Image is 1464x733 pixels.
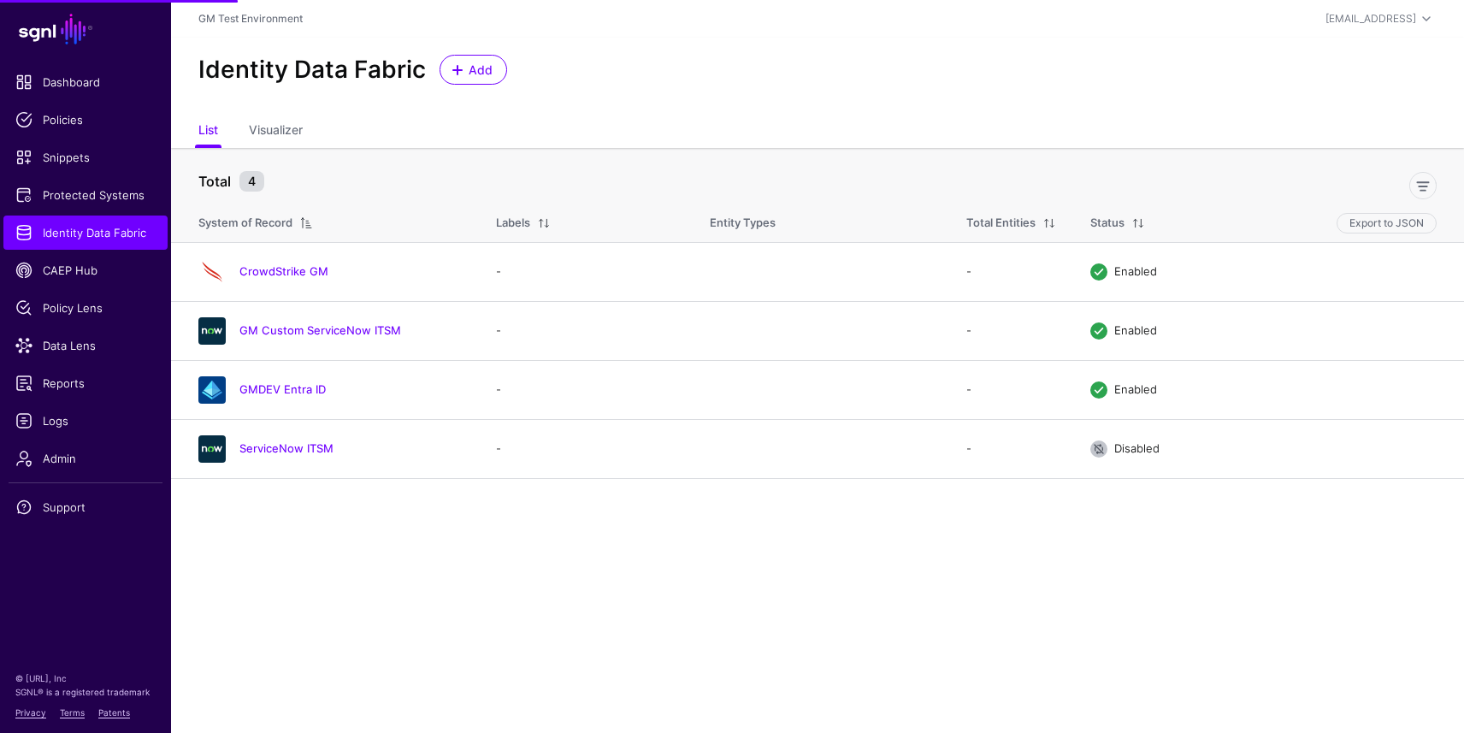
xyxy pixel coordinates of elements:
[15,450,156,467] span: Admin
[15,299,156,316] span: Policy Lens
[479,301,693,360] td: -
[15,499,156,516] span: Support
[60,707,85,718] a: Terms
[1114,382,1157,396] span: Enabled
[15,262,156,279] span: CAEP Hub
[1337,213,1437,233] button: Export to JSON
[249,115,303,148] a: Visualizer
[949,242,1073,301] td: -
[496,215,530,232] div: Labels
[15,149,156,166] span: Snippets
[198,115,218,148] a: List
[10,10,161,48] a: SGNL
[239,171,264,192] small: 4
[949,301,1073,360] td: -
[198,258,226,286] img: svg+xml;base64,PHN2ZyB3aWR0aD0iNjQiIGhlaWdodD0iNjQiIHZpZXdCb3g9IjAgMCA2NCA2NCIgZmlsbD0ibm9uZSIgeG...
[15,375,156,392] span: Reports
[710,216,776,229] span: Entity Types
[15,337,156,354] span: Data Lens
[3,103,168,137] a: Policies
[949,419,1073,478] td: -
[949,360,1073,419] td: -
[239,264,328,278] a: CrowdStrike GM
[98,707,130,718] a: Patents
[3,291,168,325] a: Policy Lens
[1114,264,1157,278] span: Enabled
[479,419,693,478] td: -
[479,242,693,301] td: -
[1325,11,1416,27] div: [EMAIL_ADDRESS]
[479,360,693,419] td: -
[3,178,168,212] a: Protected Systems
[239,441,334,455] a: ServiceNow ITSM
[440,55,507,85] a: Add
[3,404,168,438] a: Logs
[15,685,156,699] p: SGNL® is a registered trademark
[3,65,168,99] a: Dashboard
[239,382,326,396] a: GMDEV Entra ID
[467,61,495,79] span: Add
[239,323,401,337] a: GM Custom ServiceNow ITSM
[966,215,1036,232] div: Total Entities
[3,328,168,363] a: Data Lens
[198,215,292,232] div: System of Record
[198,376,226,404] img: svg+xml;base64,PHN2ZyB3aWR0aD0iNjQiIGhlaWdodD0iNjQiIHZpZXdCb3g9IjAgMCA2NCA2NCIgZmlsbD0ibm9uZSIgeG...
[3,140,168,174] a: Snippets
[3,441,168,476] a: Admin
[15,224,156,241] span: Identity Data Fabric
[15,186,156,204] span: Protected Systems
[15,111,156,128] span: Policies
[198,317,226,345] img: svg+xml;base64,PHN2ZyB3aWR0aD0iNjQiIGhlaWdodD0iNjQiIHZpZXdCb3g9IjAgMCA2NCA2NCIgZmlsbD0ibm9uZSIgeG...
[1114,323,1157,337] span: Enabled
[198,435,226,463] img: svg+xml;base64,PHN2ZyB3aWR0aD0iNjQiIGhlaWdodD0iNjQiIHZpZXdCb3g9IjAgMCA2NCA2NCIgZmlsbD0ibm9uZSIgeG...
[3,253,168,287] a: CAEP Hub
[198,173,231,190] strong: Total
[3,216,168,250] a: Identity Data Fabric
[1114,441,1160,455] span: Disabled
[15,412,156,429] span: Logs
[3,366,168,400] a: Reports
[198,12,303,25] a: GM Test Environment
[15,707,46,718] a: Privacy
[1090,215,1125,232] div: Status
[15,671,156,685] p: © [URL], Inc
[15,74,156,91] span: Dashboard
[198,56,426,85] h2: Identity Data Fabric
